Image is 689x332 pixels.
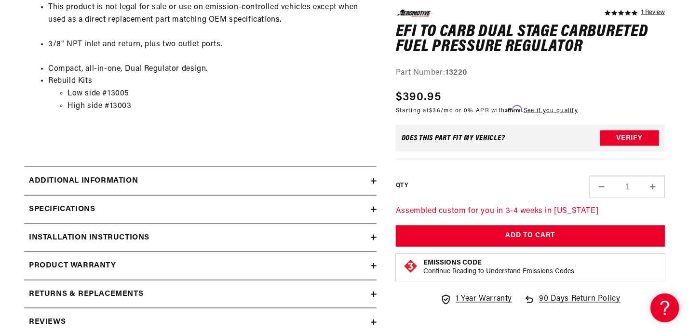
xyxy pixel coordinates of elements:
[429,108,441,114] span: $36
[456,293,512,305] span: 1 Year Warranty
[29,260,116,272] h2: Product warranty
[423,267,574,276] p: Continue Reading to Understand Emissions Codes
[403,259,419,274] img: Emissions code
[402,134,505,142] div: Does This part fit My vehicle?
[396,106,578,115] p: Starting at /mo or 0% APR with .
[423,259,482,266] strong: Emissions Code
[48,1,372,26] li: This product is not legal for sale or use on emission-controlled vehicles except when used as a d...
[641,10,665,16] a: 1 reviews
[29,203,95,216] h2: Specifications
[29,175,138,187] h2: Additional information
[396,225,665,247] button: Add to Cart
[48,63,372,76] li: Compact, all-in-one, Dual Regulator design.
[68,88,372,100] li: Low side #13005
[524,293,621,315] a: 90 Days Return Policy
[396,181,408,189] label: QTY
[446,68,467,76] strong: 13220
[396,24,665,54] h1: EFI to Carb Dual Stage Carbureted Fuel Pressure Regulator
[423,259,574,276] button: Emissions CodeContinue Reading to Understand Emissions Codes
[396,205,665,218] p: Assembled custom for you in 3-4 weeks in [US_STATE]
[524,108,578,114] a: See if you qualify - Learn more about Affirm Financing (opens in modal)
[440,293,512,305] a: 1 Year Warranty
[68,100,372,113] li: High side #13003
[29,316,66,329] h2: Reviews
[24,252,377,280] summary: Product warranty
[396,66,665,79] div: Part Number:
[29,288,143,301] h2: Returns & replacements
[396,89,441,106] span: $390.95
[24,280,377,308] summary: Returns & replacements
[48,39,372,51] li: 3/8" NPT inlet and return, plus two outlet ports.
[24,196,377,224] summary: Specifications
[505,106,522,113] span: Affirm
[48,75,372,112] li: Rebuild Kits
[24,167,377,195] summary: Additional information
[24,224,377,252] summary: Installation Instructions
[539,293,621,315] span: 90 Days Return Policy
[600,131,659,146] button: Verify
[29,232,149,244] h2: Installation Instructions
